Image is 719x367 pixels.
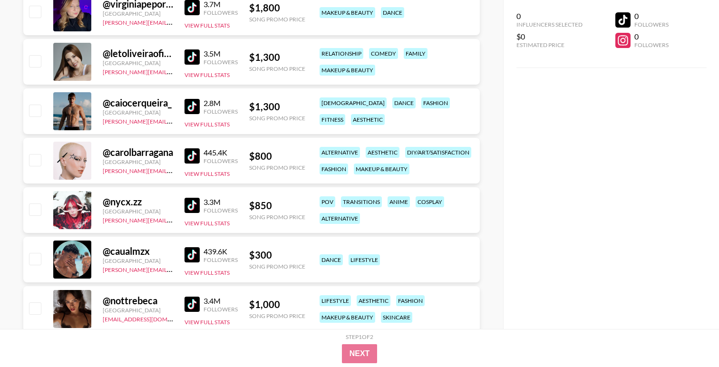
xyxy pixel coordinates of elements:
[634,41,669,48] div: Followers
[204,207,238,214] div: Followers
[357,295,390,306] div: aesthetic
[249,51,305,63] div: $ 1,300
[204,49,238,58] div: 3.5M
[381,7,404,18] div: dance
[103,307,173,314] div: [GEOGRAPHIC_DATA]
[516,41,583,48] div: Estimated Price
[634,21,669,28] div: Followers
[204,256,238,263] div: Followers
[421,97,450,108] div: fashion
[320,312,375,323] div: makeup & beauty
[103,314,198,323] a: [EMAIL_ADDRESS][DOMAIN_NAME]
[396,295,425,306] div: fashion
[320,7,375,18] div: makeup & beauty
[249,200,305,212] div: $ 850
[346,333,373,340] div: Step 1 of 2
[204,148,238,157] div: 445.4K
[392,97,416,108] div: dance
[204,306,238,313] div: Followers
[103,295,173,307] div: @ nottrebeca
[103,17,243,26] a: [PERSON_NAME][EMAIL_ADDRESS][DOMAIN_NAME]
[204,58,238,66] div: Followers
[185,269,230,276] button: View Full Stats
[204,98,238,108] div: 2.8M
[349,254,380,265] div: lifestyle
[634,32,669,41] div: 0
[516,21,583,28] div: Influencers Selected
[320,114,345,125] div: fitness
[320,164,348,174] div: fashion
[249,312,305,319] div: Song Promo Price
[204,296,238,306] div: 3.4M
[404,48,428,59] div: family
[103,59,173,67] div: [GEOGRAPHIC_DATA]
[249,249,305,261] div: $ 300
[103,109,173,116] div: [GEOGRAPHIC_DATA]
[366,147,399,158] div: aesthetic
[103,257,173,264] div: [GEOGRAPHIC_DATA]
[204,9,238,16] div: Followers
[185,297,200,312] img: TikTok
[204,247,238,256] div: 439.6K
[671,319,708,356] iframe: Drift Widget Chat Controller
[185,247,200,262] img: TikTok
[103,196,173,208] div: @ nycx.zz
[320,65,375,76] div: makeup & beauty
[185,49,200,65] img: TikTok
[103,48,173,59] div: @ letoliveiraoficial
[320,97,387,108] div: [DEMOGRAPHIC_DATA]
[416,196,444,207] div: cosplay
[249,150,305,162] div: $ 800
[185,148,200,164] img: TikTok
[249,16,305,23] div: Song Promo Price
[342,344,378,363] button: Next
[185,220,230,227] button: View Full Stats
[320,254,343,265] div: dance
[185,71,230,78] button: View Full Stats
[185,198,200,213] img: TikTok
[405,147,471,158] div: diy/art/satisfaction
[103,245,173,257] div: @ caualmzx
[354,164,409,174] div: makeup & beauty
[185,121,230,128] button: View Full Stats
[249,164,305,171] div: Song Promo Price
[249,2,305,14] div: $ 1,800
[185,170,230,177] button: View Full Stats
[249,213,305,221] div: Song Promo Price
[249,65,305,72] div: Song Promo Price
[320,48,363,59] div: relationship
[103,165,289,174] a: [PERSON_NAME][EMAIL_ADDRESS][PERSON_NAME][DOMAIN_NAME]
[249,115,305,122] div: Song Promo Price
[185,99,200,114] img: TikTok
[103,158,173,165] div: [GEOGRAPHIC_DATA]
[369,48,398,59] div: comedy
[103,208,173,215] div: [GEOGRAPHIC_DATA]
[103,10,173,17] div: [GEOGRAPHIC_DATA]
[204,157,238,164] div: Followers
[516,11,583,21] div: 0
[103,116,243,125] a: [PERSON_NAME][EMAIL_ADDRESS][DOMAIN_NAME]
[320,295,351,306] div: lifestyle
[204,108,238,115] div: Followers
[249,299,305,310] div: $ 1,000
[320,196,335,207] div: pov
[634,11,669,21] div: 0
[516,32,583,41] div: $0
[103,264,289,273] a: [PERSON_NAME][EMAIL_ADDRESS][PERSON_NAME][DOMAIN_NAME]
[249,263,305,270] div: Song Promo Price
[341,196,382,207] div: transitions
[204,197,238,207] div: 3.3M
[103,97,173,109] div: @ caiocerqueira_
[103,67,243,76] a: [PERSON_NAME][EMAIL_ADDRESS][DOMAIN_NAME]
[351,114,385,125] div: aesthetic
[381,312,412,323] div: skincare
[320,213,360,224] div: alternative
[320,147,360,158] div: alternative
[185,319,230,326] button: View Full Stats
[249,101,305,113] div: $ 1,300
[103,215,243,224] a: [PERSON_NAME][EMAIL_ADDRESS][DOMAIN_NAME]
[185,22,230,29] button: View Full Stats
[388,196,410,207] div: anime
[103,146,173,158] div: @ carolbarragana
